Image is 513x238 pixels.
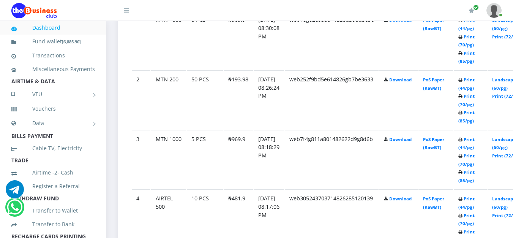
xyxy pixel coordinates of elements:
[254,130,284,189] td: [DATE] 08:18:29 PM
[389,196,412,202] a: Download
[11,33,95,51] a: Fund wallet[6,885.90]
[473,5,479,10] span: Renew/Upgrade Subscription
[11,164,95,181] a: Airtime -2- Cash
[458,196,475,210] a: Print (44/pg)
[11,216,95,233] a: Transfer to Bank
[62,39,81,44] small: [ ]
[11,60,95,78] a: Miscellaneous Payments
[11,3,57,18] img: Logo
[187,11,223,70] td: 5 PCS
[151,11,186,70] td: MTN 1000
[151,70,186,129] td: MTN 200
[458,153,475,167] a: Print (70/pg)
[132,70,150,129] td: 2
[389,77,412,83] a: Download
[458,213,475,227] a: Print (70/pg)
[423,136,444,151] a: PoS Paper (RawBT)
[469,8,474,14] i: Renew/Upgrade Subscription
[224,130,253,189] td: ₦969.9
[11,114,95,133] a: Data
[458,93,475,107] a: Print (70/pg)
[423,77,444,91] a: PoS Paper (RawBT)
[285,130,379,189] td: web7f4g811a801482622d9g8d6b
[458,77,475,91] a: Print (44/pg)
[285,11,379,70] td: web78g026935014826db95d5636
[187,130,223,189] td: 5 PCS
[151,130,186,189] td: MTN 1000
[458,169,475,183] a: Print (85/pg)
[6,186,24,198] a: Chat for support
[7,204,22,216] a: Chat for support
[187,70,223,129] td: 50 PCS
[11,178,95,195] a: Register a Referral
[11,100,95,117] a: Vouchers
[63,39,79,44] b: 6,885.90
[11,19,95,36] a: Dashboard
[458,136,475,151] a: Print (44/pg)
[11,140,95,157] a: Cable TV, Electricity
[285,70,379,129] td: web252f9bd5e614826gb7be3633
[224,70,253,129] td: ₦193.98
[132,11,150,70] td: 1
[11,47,95,64] a: Transactions
[224,11,253,70] td: ₦969.9
[458,109,475,124] a: Print (85/pg)
[458,50,475,64] a: Print (85/pg)
[486,3,502,18] img: User
[254,70,284,129] td: [DATE] 08:26:24 PM
[132,130,150,189] td: 3
[458,34,475,48] a: Print (70/pg)
[11,202,95,219] a: Transfer to Wallet
[254,11,284,70] td: [DATE] 08:30:08 PM
[423,196,444,210] a: PoS Paper (RawBT)
[11,85,95,104] a: VTU
[389,136,412,142] a: Download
